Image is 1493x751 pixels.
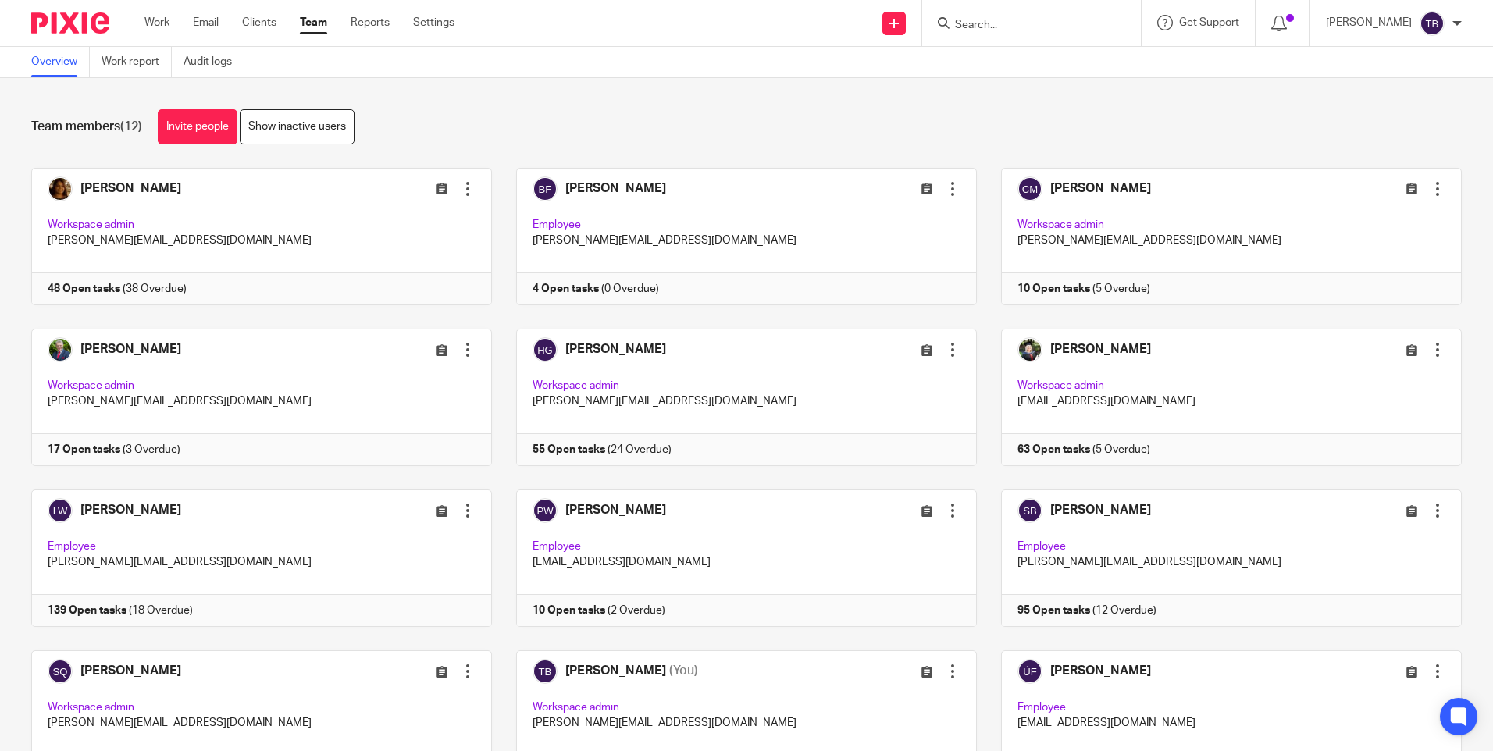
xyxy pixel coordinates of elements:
a: Reports [351,15,390,30]
a: Show inactive users [240,109,355,144]
a: Overview [31,47,90,77]
img: svg%3E [1420,11,1445,36]
a: Team [300,15,327,30]
h1: Team members [31,119,142,135]
p: [PERSON_NAME] [1326,15,1412,30]
a: Settings [413,15,454,30]
a: Work report [102,47,172,77]
span: (12) [120,120,142,133]
img: Pixie [31,12,109,34]
a: Clients [242,15,276,30]
input: Search [953,19,1094,33]
a: Email [193,15,219,30]
span: Get Support [1179,17,1239,28]
a: Invite people [158,109,237,144]
a: Audit logs [184,47,244,77]
a: Work [144,15,169,30]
